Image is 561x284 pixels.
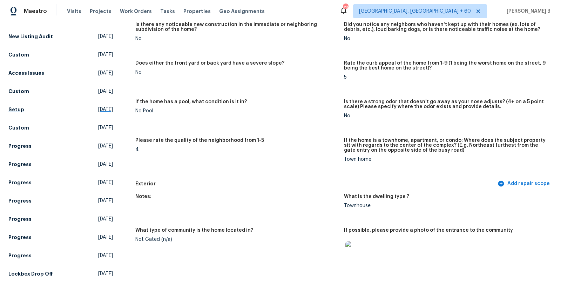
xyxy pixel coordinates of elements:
[135,194,151,199] h5: Notes:
[344,194,409,199] h5: What is the dwelling type ?
[135,237,338,242] div: Not Gated (n/a)
[344,203,547,208] div: Townhouse
[8,231,113,244] a: Progress[DATE]
[8,124,29,131] h5: Custom
[344,113,547,118] div: No
[8,179,32,186] h5: Progress
[8,85,113,98] a: Custom[DATE]
[98,179,113,186] span: [DATE]
[344,61,547,71] h5: Rate the curb appeal of the home from 1-9 (1 being the worst home on the street, 9 being the best...
[8,143,32,150] h5: Progress
[135,99,247,104] h5: If the home has a pool, what condition is it in?
[135,180,496,187] h5: Exterior
[504,8,550,15] span: [PERSON_NAME] B
[8,67,113,79] a: Access Issues[DATE]
[120,8,152,15] span: Work Orders
[160,9,175,14] span: Tasks
[8,194,113,207] a: Progress[DATE]
[8,140,113,152] a: Progress[DATE]
[496,177,553,190] button: Add repair scope
[98,234,113,241] span: [DATE]
[344,228,513,233] h5: If possible, please provide a photo of the entrance to the community
[8,121,113,134] a: Custom[DATE]
[90,8,111,15] span: Projects
[8,161,32,168] h5: Progress
[8,270,53,277] h5: Lockbox Drop Off
[344,138,547,153] h5: If the home is a townhome, apartment, or condo: Where does the subject property sit with regards ...
[344,99,547,109] h5: Is there a strong odor that doesn't go away as your nose adjusts? (4+ on a 5 point scale) Please ...
[98,252,113,259] span: [DATE]
[98,197,113,204] span: [DATE]
[135,228,253,233] h5: What type of community is the home located in?
[98,51,113,58] span: [DATE]
[8,70,44,77] h5: Access Issues
[344,75,547,80] div: 5
[8,249,113,262] a: Progress[DATE]
[343,4,348,11] div: 710
[135,108,338,113] div: No Pool
[98,106,113,113] span: [DATE]
[8,176,113,189] a: Progress[DATE]
[344,157,547,162] div: Town home
[8,268,113,280] a: Lockbox Drop Off[DATE]
[8,234,32,241] h5: Progress
[8,216,32,223] h5: Progress
[98,270,113,277] span: [DATE]
[8,33,53,40] h5: New Listing Audit
[8,106,24,113] h5: Setup
[8,197,32,204] h5: Progress
[219,8,265,15] span: Geo Assignments
[8,158,113,171] a: Progress[DATE]
[135,147,338,152] div: 4
[135,36,338,41] div: No
[183,8,211,15] span: Properties
[8,88,29,95] h5: Custom
[344,36,547,41] div: No
[24,8,47,15] span: Maestro
[98,33,113,40] span: [DATE]
[8,103,113,116] a: Setup[DATE]
[98,161,113,168] span: [DATE]
[499,179,550,188] span: Add repair scope
[135,138,264,143] h5: Please rate the quality of the neighborhood from 1-5
[8,51,29,58] h5: Custom
[8,30,113,43] a: New Listing Audit[DATE]
[98,143,113,150] span: [DATE]
[98,88,113,95] span: [DATE]
[135,70,338,75] div: No
[8,252,32,259] h5: Progress
[8,48,113,61] a: Custom[DATE]
[344,22,547,32] h5: Did you notice any neighbors who haven't kept up with their homes (ex. lots of debris, etc.), lou...
[98,216,113,223] span: [DATE]
[98,70,113,77] span: [DATE]
[135,61,284,66] h5: Does either the front yard or back yard have a severe slope?
[359,8,471,15] span: [GEOGRAPHIC_DATA], [GEOGRAPHIC_DATA] + 60
[8,213,113,225] a: Progress[DATE]
[135,22,338,32] h5: Is there any noticeable new construction in the immediate or neighboring subdivision of the home?
[67,8,81,15] span: Visits
[98,124,113,131] span: [DATE]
